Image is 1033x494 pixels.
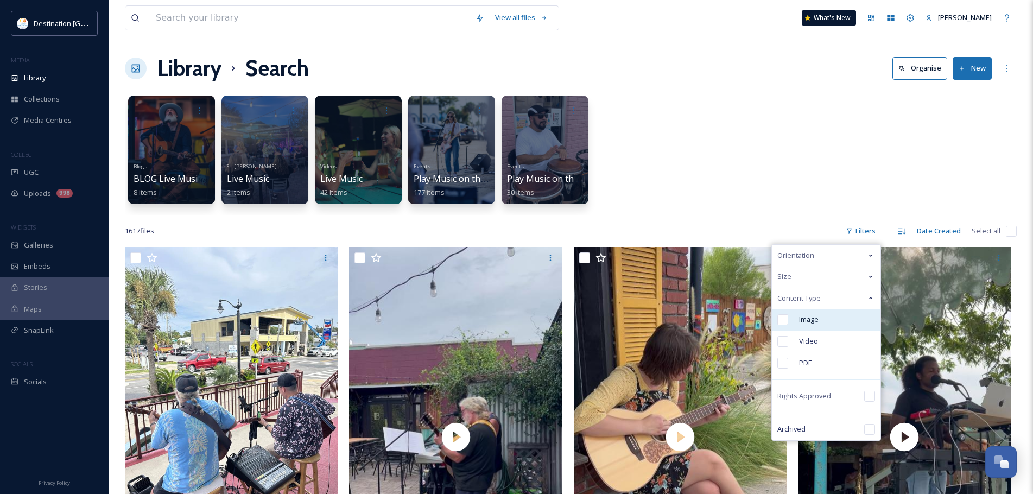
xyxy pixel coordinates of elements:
span: Collections [24,94,60,104]
span: Image [799,314,819,325]
span: Video [799,336,818,346]
span: 177 items [414,187,445,197]
span: MEDIA [11,56,30,64]
span: Events [507,163,524,170]
span: BLOG Live Music Scene [134,173,227,185]
span: Select all [972,226,1000,236]
span: Videos [320,163,337,170]
span: Media Centres [24,115,72,125]
span: Live Music [227,173,269,185]
a: Organise [892,57,953,79]
a: EventsPlay Music on the Porch30 items [507,160,605,197]
span: [PERSON_NAME] [938,12,992,22]
span: 42 items [320,187,347,197]
h1: Search [245,52,309,85]
button: Organise [892,57,947,79]
a: [PERSON_NAME] [920,7,997,28]
a: VideosLive Music42 items [320,160,363,197]
div: Date Created [911,220,966,242]
span: St. [PERSON_NAME] [227,163,277,170]
span: 1617 file s [125,226,154,236]
span: COLLECT [11,150,34,159]
span: Rights Approved [777,391,831,401]
span: UGC [24,167,39,178]
span: Orientation [777,250,814,261]
span: SOCIALS [11,360,33,368]
span: Size [777,271,791,282]
span: Blogs [134,163,147,170]
span: Content Type [777,293,821,303]
span: Stories [24,282,47,293]
span: Live Music [320,173,363,185]
div: Filters [840,220,881,242]
a: St. [PERSON_NAME]Live Music2 items [227,160,277,197]
span: WIDGETS [11,223,36,231]
span: Galleries [24,240,53,250]
span: PDF [799,358,812,368]
a: What's New [802,10,856,26]
a: BlogsBLOG Live Music Scene8 items [134,160,227,197]
input: Search your library [150,6,470,30]
a: View all files [490,7,553,28]
span: Events [414,163,430,170]
span: Play Music on the Porch [414,173,511,185]
img: download.png [17,18,28,29]
span: 30 items [507,187,534,197]
span: Uploads [24,188,51,199]
span: Archived [777,424,806,434]
a: EventsPlay Music on the Porch177 items [414,160,511,197]
span: Socials [24,377,47,387]
span: SnapLink [24,325,54,335]
div: 998 [56,189,73,198]
span: Embeds [24,261,50,271]
span: Destination [GEOGRAPHIC_DATA] [34,18,142,28]
span: Maps [24,304,42,314]
span: 2 items [227,187,250,197]
span: Library [24,73,46,83]
button: Open Chat [985,446,1017,478]
button: New [953,57,992,79]
span: 8 items [134,187,157,197]
a: Privacy Policy [39,476,70,489]
span: Privacy Policy [39,479,70,486]
a: Library [157,52,221,85]
span: Play Music on the Porch [507,173,605,185]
